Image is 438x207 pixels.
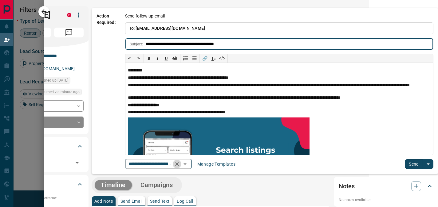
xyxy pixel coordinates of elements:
[40,77,68,83] span: Signed up [DATE]
[190,54,199,63] button: Bullet list
[339,197,433,203] p: No notes available
[97,13,116,169] p: Action Required:
[201,54,209,63] button: 🔗
[150,199,170,203] p: Send Text
[125,13,165,19] p: Send follow up email
[128,117,310,197] img: search_like_a_pro.png
[134,180,179,190] button: Campaigns
[339,181,355,191] h2: Notes
[405,159,423,169] button: Send
[145,54,153,63] button: 𝐁
[405,159,433,169] div: split button
[130,41,143,47] p: Subject:
[54,28,84,37] span: Message
[136,26,205,31] span: [EMAIL_ADDRESS][DOMAIN_NAME]
[38,89,84,97] div: Tue Sep 16 2025
[177,199,193,203] p: Log Call
[172,56,177,61] s: ab
[162,54,171,63] button: 𝐔
[67,13,71,17] div: property.ca
[171,54,179,63] button: ab
[181,160,189,168] button: Open
[209,54,218,63] button: T̲ₓ
[38,195,84,201] p: Timeframe:
[95,180,132,190] button: Timeline
[181,54,190,63] button: Numbered list
[94,199,113,203] p: Add Note
[194,159,239,169] button: Manage Templates
[40,89,80,95] span: Claimed < a minute ago
[125,54,134,63] button: ↶
[153,54,162,63] button: 𝑰
[125,22,433,34] p: To:
[173,160,181,168] button: Clear
[218,54,227,63] button: </>
[73,159,81,167] button: Open
[120,199,143,203] p: Send Email
[165,56,168,61] span: 𝐔
[38,77,84,86] div: Fri Sep 12 2025
[339,179,433,194] div: Notes
[134,54,143,63] button: ↷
